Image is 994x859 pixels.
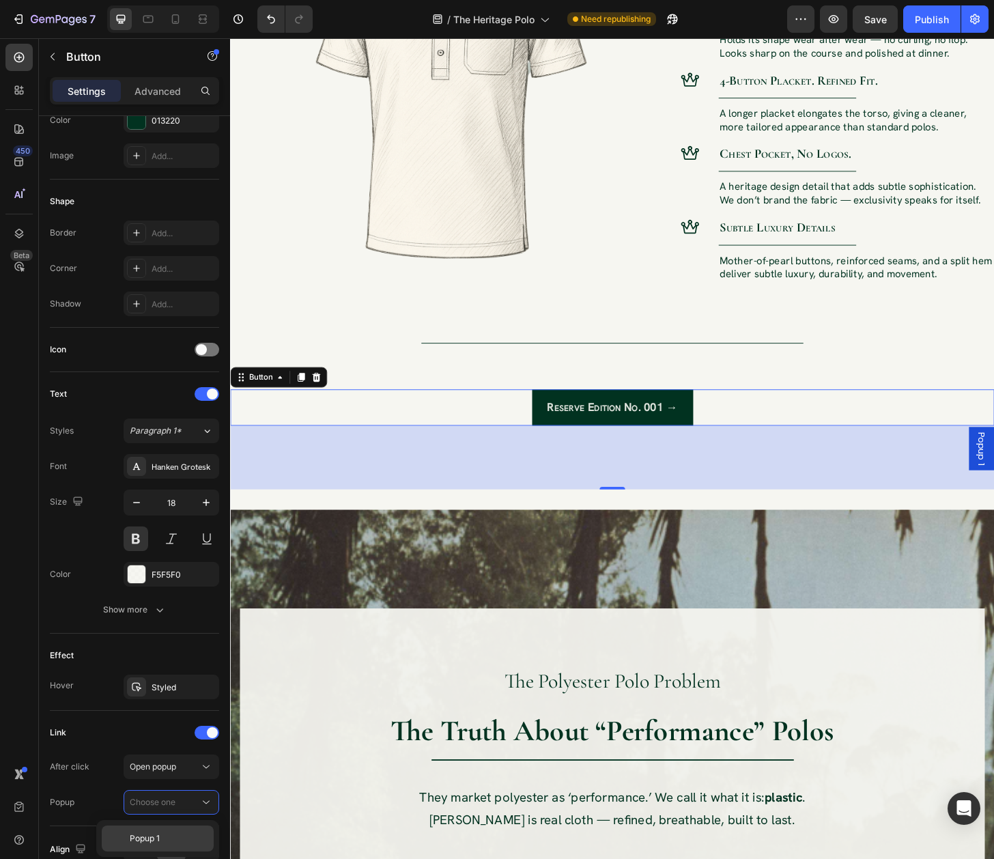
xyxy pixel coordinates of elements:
[573,805,613,823] strong: plastic
[152,150,216,163] div: Add...
[130,797,175,807] span: Choose one
[524,36,819,56] h3: 4-button placket. refined fit.
[21,722,798,765] h2: The Truth About “Performance” Polos
[89,11,96,27] p: 7
[257,5,313,33] div: Undo/Redo
[130,832,160,845] span: Popup 1
[948,792,980,825] div: Open Intercom Messenger
[524,193,819,214] h3: subtle luxury details
[21,674,798,705] h2: The Polyester Polo Problem
[152,569,216,581] div: F5F5F0
[524,73,819,104] h3: A longer placket elongates the torso, giving a cleaner, more tailored appearance than standard po...
[152,227,216,240] div: Add...
[23,802,797,826] p: They market polyester as ‘performance.’ We call it what it is: .
[50,568,71,580] div: Color
[124,790,219,815] button: Choose one
[13,145,33,156] div: 450
[853,5,898,33] button: Save
[50,388,67,400] div: Text
[50,425,74,437] div: Styles
[50,150,74,162] div: Image
[524,114,819,135] h3: chest pocket, no logos.
[524,231,819,262] h3: Mother-of-pearl buttons, reinforced seams, and a split hem deliver subtle luxury, durability, and...
[50,597,219,622] button: Show more
[5,5,102,33] button: 7
[152,461,216,473] div: Hanken Grotesk
[324,377,496,415] button: <p>Reserve Edition No. 001 →</p>
[50,796,74,808] div: Popup
[864,14,887,25] span: Save
[447,12,451,27] span: /
[23,826,797,851] p: [PERSON_NAME] is real cloth — refined, breathable, built to last.
[50,761,89,773] div: After click
[799,423,812,458] span: Popup 1
[130,425,182,437] span: Paragraph 1*
[66,48,182,65] p: Button
[453,12,535,27] span: The Heritage Polo
[152,115,216,127] div: 013220
[10,250,33,261] div: Beta
[50,298,81,310] div: Shadow
[340,385,480,407] p: Reserve Edition No. 001 →
[50,649,74,662] div: Effect
[134,84,181,98] p: Advanced
[50,262,77,274] div: Corner
[50,460,67,473] div: Font
[152,263,216,275] div: Add...
[17,358,48,370] div: Button
[124,755,219,779] button: Open popup
[103,603,167,617] div: Show more
[50,195,74,208] div: Shape
[903,5,961,33] button: Publish
[124,419,219,443] button: Paragraph 1*
[581,13,651,25] span: Need republishing
[68,84,106,98] p: Settings
[130,761,176,772] span: Open popup
[524,152,819,183] h3: A heritage design detail that adds subtle sophistication. We don’t brand the fabric — exclusivity...
[915,12,949,27] div: Publish
[50,227,76,239] div: Border
[50,493,86,511] div: Size
[152,681,216,694] div: Styled
[50,114,71,126] div: Color
[50,679,74,692] div: Hover
[50,841,89,859] div: Align
[50,343,66,356] div: Icon
[50,727,66,739] div: Link
[152,298,216,311] div: Add...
